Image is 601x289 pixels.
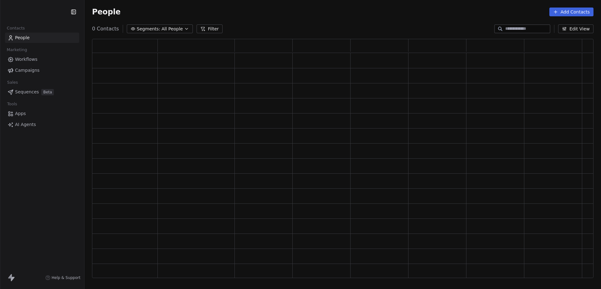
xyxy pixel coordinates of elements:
a: Apps [5,108,79,119]
span: Workflows [15,56,38,63]
span: All People [162,26,183,32]
button: Add Contacts [549,8,593,16]
a: People [5,33,79,43]
span: Beta [41,89,54,95]
span: People [15,34,30,41]
a: AI Agents [5,119,79,130]
span: Segments: [137,26,160,32]
span: Marketing [4,45,30,55]
span: AI Agents [15,121,36,128]
a: SequencesBeta [5,87,79,97]
span: Contacts [4,24,28,33]
button: Edit View [558,24,593,33]
span: Sequences [15,89,39,95]
span: Campaigns [15,67,39,74]
span: Tools [4,99,20,109]
span: Help & Support [52,275,80,280]
button: Filter [197,24,223,33]
span: 0 Contacts [92,25,119,33]
span: Sales [4,78,21,87]
span: People [92,7,121,17]
a: Help & Support [45,275,80,280]
a: Workflows [5,54,79,65]
a: Campaigns [5,65,79,76]
span: Apps [15,110,26,117]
